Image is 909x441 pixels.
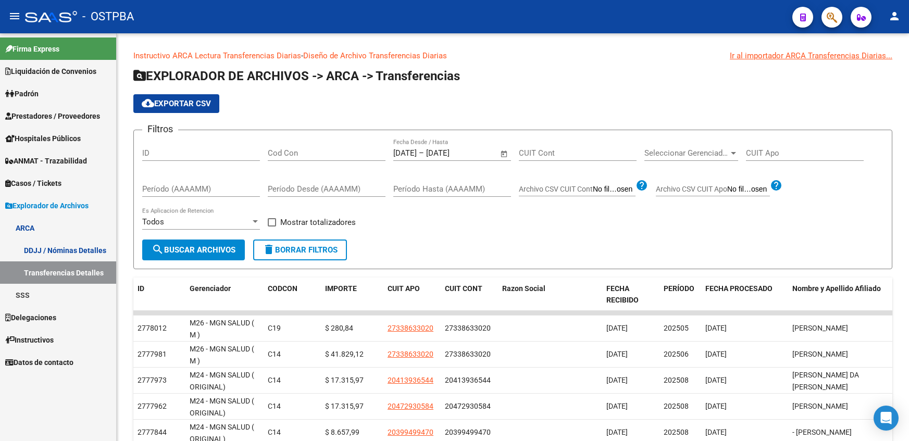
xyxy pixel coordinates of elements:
datatable-header-cell: CUIT CONT [441,278,498,312]
span: Datos de contacto [5,357,73,368]
span: Borrar Filtros [263,245,338,255]
datatable-header-cell: IMPORTE [321,278,383,312]
span: Razon Social [502,284,545,293]
span: [PERSON_NAME] [792,402,848,410]
div: 20399499470 [445,426,491,438]
span: C14 [268,376,281,384]
span: ID [138,284,144,293]
span: [DATE] [606,350,628,358]
mat-icon: menu [8,10,21,22]
span: $ 17.315,97 [325,376,364,384]
span: [DATE] [705,376,727,384]
span: [DATE] [606,376,628,384]
span: 202508 [664,376,689,384]
mat-icon: help [770,179,782,192]
div: 27338633020 [445,322,491,334]
span: 202505 [664,324,689,332]
span: 27338633020 [388,350,433,358]
div: 20472930584 [445,400,491,412]
span: 202506 [664,350,689,358]
span: C19 [268,324,281,332]
datatable-header-cell: Nombre y Apellido Afiliado [788,278,892,312]
span: M24 - MGN SALUD ( ORIGINAL) [190,371,254,391]
datatable-header-cell: Razon Social [498,278,602,312]
span: [DATE] [705,324,727,332]
mat-icon: cloud_download [142,97,154,109]
span: [DATE] [606,324,628,332]
span: M24 - MGN SALUD ( ORIGINAL) [190,397,254,417]
span: [DATE] [606,402,628,410]
input: Archivo CSV CUIT Cont [593,185,636,194]
span: 202508 [664,402,689,410]
p: - [133,50,892,61]
mat-icon: help [636,179,648,192]
span: 2778012 [138,324,167,332]
datatable-header-cell: FECHA RECIBIDO [602,278,659,312]
div: Open Intercom Messenger [874,406,899,431]
a: Diseño de Archivo Transferencias Diarias [303,51,447,60]
span: - OSTPBA [82,5,134,28]
span: 2777962 [138,402,167,410]
input: Start date [393,148,417,158]
span: Explorador de Archivos [5,200,89,211]
span: Nombre y Apellido Afiliado [792,284,881,293]
a: Instructivo ARCA Lectura Transferencias Diarias [133,51,301,60]
span: [DATE] [705,402,727,410]
span: Mostrar totalizadores [280,216,356,229]
span: FECHA PROCESADO [705,284,773,293]
mat-icon: delete [263,243,275,256]
input: Archivo CSV CUIT Apo [727,185,770,194]
button: Exportar CSV [133,94,219,113]
span: C14 [268,350,281,358]
div: 27338633020 [445,348,491,360]
datatable-header-cell: CODCON [264,278,300,312]
span: Archivo CSV CUIT Cont [519,185,593,193]
span: Todos [142,217,164,226]
span: CUIT APO [388,284,420,293]
div: Ir al importador ARCA Transferencias Diarias... [730,50,892,61]
span: $ 280,84 [325,324,353,332]
span: 20472930584 [388,402,433,410]
input: End date [426,148,477,158]
span: Casos / Tickets [5,178,61,189]
span: 2777844 [138,428,167,436]
span: PERÍODO [664,284,694,293]
span: CUIT CONT [445,284,482,293]
span: Gerenciador [190,284,231,293]
span: ANMAT - Trazabilidad [5,155,87,167]
span: Hospitales Públicos [5,133,81,144]
span: [DATE] [705,350,727,358]
datatable-header-cell: ID [133,278,185,312]
datatable-header-cell: Gerenciador [185,278,264,312]
span: Instructivos [5,334,54,346]
span: Seleccionar Gerenciador [644,148,729,158]
span: M26 - MGN SALUD ( M ) [190,345,254,365]
span: C14 [268,428,281,436]
span: 202508 [664,428,689,436]
span: Padrón [5,88,39,99]
datatable-header-cell: FECHA PROCESADO [701,278,788,312]
span: Liquidación de Convenios [5,66,96,77]
mat-icon: search [152,243,164,256]
span: $ 8.657,99 [325,428,359,436]
h3: Filtros [142,122,178,136]
span: Firma Express [5,43,59,55]
datatable-header-cell: CUIT APO [383,278,441,312]
span: - [PERSON_NAME] [792,428,852,436]
span: Exportar CSV [142,99,211,108]
datatable-header-cell: PERÍODO [659,278,701,312]
span: 2777981 [138,350,167,358]
span: [PERSON_NAME] [792,324,848,332]
span: 20413936544 [388,376,433,384]
span: [PERSON_NAME] [792,350,848,358]
span: 2777973 [138,376,167,384]
span: [PERSON_NAME] DA [PERSON_NAME] [792,371,859,391]
span: C14 [268,402,281,410]
span: Archivo CSV CUIT Apo [656,185,727,193]
span: Buscar Archivos [152,245,235,255]
span: IMPORTE [325,284,357,293]
span: CODCON [268,284,297,293]
span: Prestadores / Proveedores [5,110,100,122]
span: M26 - MGN SALUD ( M ) [190,319,254,339]
span: $ 17.315,97 [325,402,364,410]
